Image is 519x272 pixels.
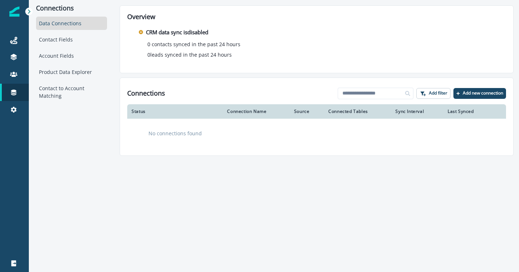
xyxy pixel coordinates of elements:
div: No connections found [136,124,214,142]
div: Product Data Explorer [36,65,107,79]
div: Status [132,109,218,114]
div: Contact Fields [36,33,107,46]
div: Sync Interval [395,109,439,114]
div: Last Synced [448,109,488,114]
div: Connection Name [227,109,285,114]
p: Connections [36,4,107,12]
button: Add new connection [453,88,506,99]
p: 0 contacts synced in the past 24 hours [147,40,240,48]
div: Contact to Account Matching [36,82,107,102]
p: Add filter [429,91,447,96]
p: 0 leads synced in the past 24 hours [147,51,232,58]
button: Add filter [416,88,451,99]
div: Connected Tables [328,109,387,114]
div: Data Connections [36,17,107,30]
h2: Overview [127,13,506,21]
div: Source [294,109,320,114]
h1: Connections [127,89,165,97]
img: Inflection [9,6,19,17]
p: CRM data sync is disabled [146,28,208,36]
p: Add new connection [463,91,503,96]
div: Account Fields [36,49,107,62]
